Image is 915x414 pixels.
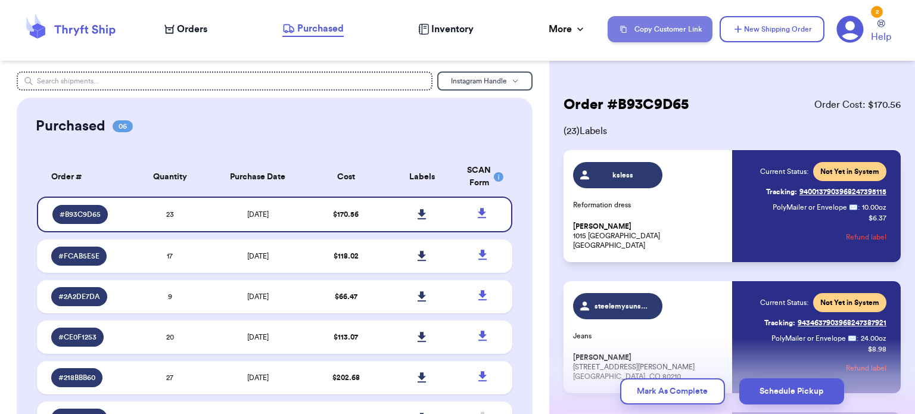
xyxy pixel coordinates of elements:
span: : [858,203,860,212]
button: New Shipping Order [720,16,824,42]
span: Tracking: [766,187,797,197]
span: steelemysunshine [595,301,651,311]
button: Instagram Handle [437,71,533,91]
p: $ 6.37 [869,213,886,223]
span: $ 118.02 [334,253,359,260]
th: Purchase Date [208,157,308,197]
div: SCAN Form [467,164,498,189]
th: Quantity [132,157,208,197]
p: Jeans [573,331,725,341]
button: Schedule Pickup [739,378,844,404]
span: [PERSON_NAME] [573,353,631,362]
span: PolyMailer or Envelope ✉️ [771,335,857,342]
span: 06 [113,120,133,132]
span: Current Status: [760,167,808,176]
span: Help [871,30,891,44]
span: [DATE] [247,374,269,381]
input: Search shipments... [17,71,432,91]
th: Order # [37,157,132,197]
span: Purchased [297,21,344,36]
a: Purchased [282,21,344,37]
span: # CE0F1253 [58,332,97,342]
span: [DATE] [247,293,269,300]
span: Inventory [431,22,474,36]
span: 17 [167,253,173,260]
a: Inventory [418,22,474,36]
a: Help [871,20,891,44]
span: Instagram Handle [451,77,507,85]
button: Refund label [846,355,886,381]
button: Copy Customer Link [608,16,712,42]
div: 2 [871,6,883,18]
span: 27 [166,374,173,381]
span: PolyMailer or Envelope ✉️ [773,204,858,211]
button: Refund label [846,224,886,250]
span: 20 [166,334,174,341]
span: : [857,334,858,343]
span: [DATE] [247,334,269,341]
span: $ 113.07 [334,334,358,341]
span: [DATE] [247,211,269,218]
h2: Purchased [36,117,105,136]
a: Tracking:9434637903968247387921 [764,313,886,332]
span: Tracking: [764,318,795,328]
span: [DATE] [247,253,269,260]
a: 2 [836,15,864,43]
button: Mark As Complete [620,378,725,404]
span: ( 23 ) Labels [564,124,901,138]
span: Orders [177,22,207,36]
span: # B93C9D65 [60,210,101,219]
span: $ 202.68 [332,374,360,381]
span: [PERSON_NAME] [573,222,631,231]
span: Order Cost: $ 170.56 [814,98,901,112]
span: # 2A2DE7DA [58,292,100,301]
h2: Order # B93C9D65 [564,95,689,114]
span: 23 [166,211,174,218]
span: 9 [168,293,172,300]
a: Tracking:9400137903968247395115 [766,182,886,201]
span: Not Yet in System [820,298,879,307]
p: Reformation dress [573,200,725,210]
span: ksless [595,170,651,180]
p: $ 8.98 [868,344,886,354]
span: $ 66.47 [335,293,357,300]
span: Not Yet in System [820,167,879,176]
th: Labels [384,157,460,197]
span: 10.00 oz [862,203,886,212]
span: $ 170.56 [333,211,359,218]
span: 24.00 oz [861,334,886,343]
span: # 218BBB60 [58,373,95,382]
span: Current Status: [760,298,808,307]
p: 1015 [GEOGRAPHIC_DATA] [GEOGRAPHIC_DATA] [573,222,725,250]
p: [STREET_ADDRESS][PERSON_NAME] [GEOGRAPHIC_DATA], CO 80210 [573,353,725,381]
div: More [549,22,586,36]
span: # FCAB5E5E [58,251,99,261]
a: Orders [164,22,207,36]
th: Cost [308,157,384,197]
